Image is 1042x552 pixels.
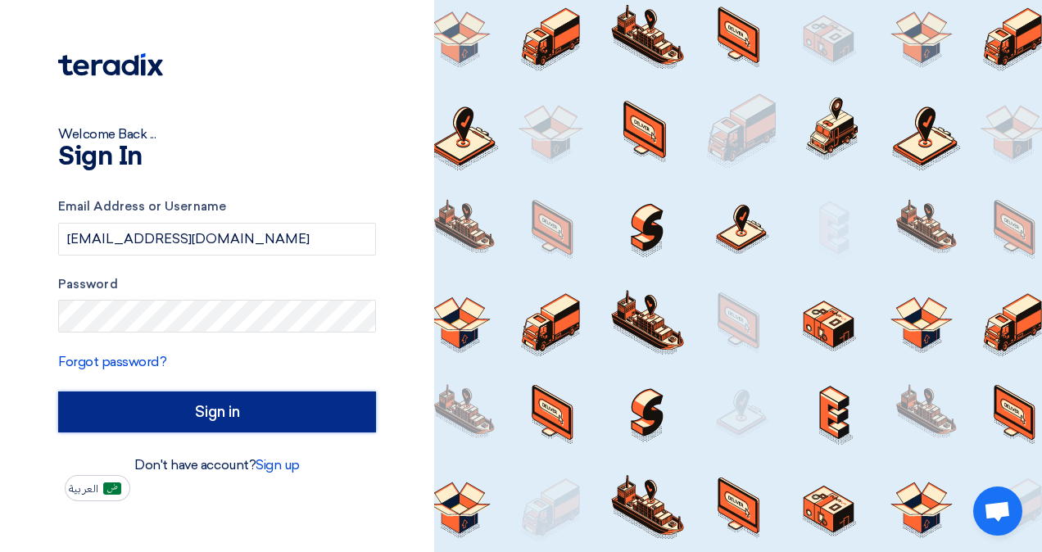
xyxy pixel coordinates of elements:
[103,482,121,495] img: ar-AR.png
[65,475,130,501] button: العربية
[58,144,376,170] h1: Sign In
[256,457,300,473] a: Sign up
[58,455,376,475] div: Don't have account?
[973,486,1022,536] a: Open chat
[58,197,376,216] label: Email Address or Username
[69,483,98,495] span: العربية
[58,53,163,76] img: Teradix logo
[58,275,376,294] label: Password
[58,223,376,256] input: Enter your business email or username
[58,124,376,144] div: Welcome Back ...
[58,391,376,432] input: Sign in
[58,354,166,369] a: Forgot password?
